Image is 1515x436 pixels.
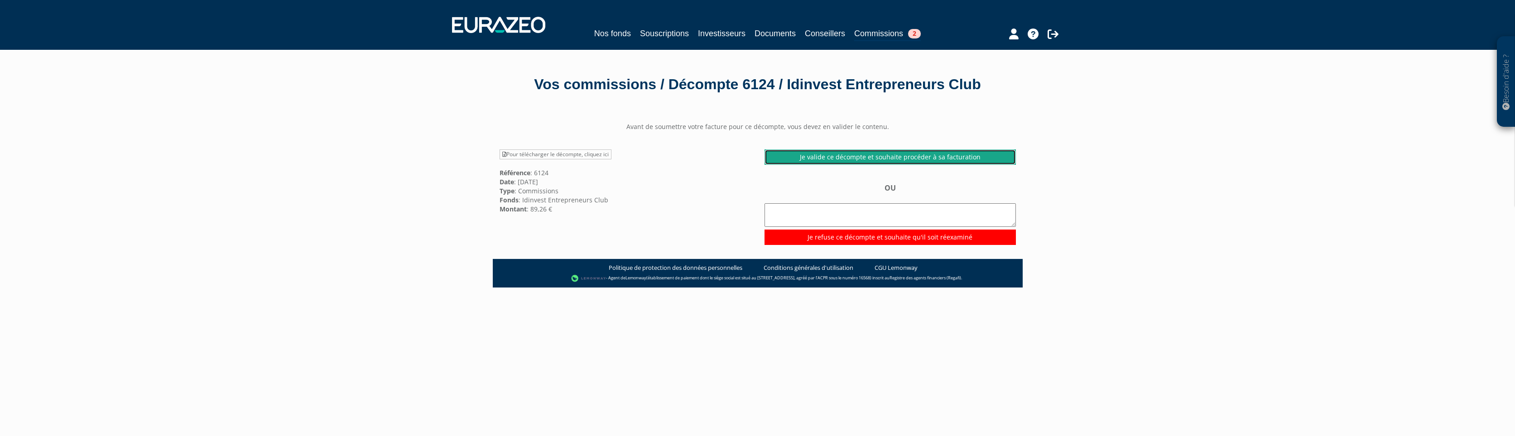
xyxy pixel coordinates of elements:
a: Nos fonds [594,27,631,40]
strong: Montant [500,205,527,213]
strong: Date [500,177,514,186]
div: Vos commissions / Décompte 6124 / Idinvest Entrepreneurs Club [500,74,1016,95]
p: Besoin d'aide ? [1501,41,1511,123]
input: Je refuse ce décompte et souhaite qu'il soit réexaminé [765,230,1016,245]
a: Conseillers [805,27,845,40]
a: Souscriptions [640,27,689,40]
img: logo-lemonway.png [571,274,606,283]
div: : 6124 : [DATE] : Commissions : Idinvest Entrepreneurs Club : 89,26 € [493,149,758,214]
a: Investisseurs [698,27,745,40]
strong: Fonds [500,196,519,204]
a: Lemonway [625,275,646,281]
a: Politique de protection des données personnelles [609,264,742,272]
span: 2 [908,29,921,38]
a: Conditions générales d'utilisation [764,264,853,272]
a: Documents [755,27,796,40]
a: Registre des agents financiers (Regafi) [890,275,961,281]
center: Avant de soumettre votre facture pour ce décompte, vous devez en valider le contenu. [493,122,1023,131]
strong: Référence [500,168,530,177]
img: 1732889491-logotype_eurazeo_blanc_rvb.png [452,17,545,33]
div: OU [765,183,1016,245]
a: CGU Lemonway [875,264,918,272]
strong: Type [500,187,515,195]
a: Je valide ce décompte et souhaite procéder à sa facturation [765,149,1016,165]
a: Commissions2 [854,27,921,41]
a: Pour télécharger le décompte, cliquez ici [500,149,611,159]
div: - Agent de (établissement de paiement dont le siège social est situé au [STREET_ADDRESS], agréé p... [502,274,1014,283]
